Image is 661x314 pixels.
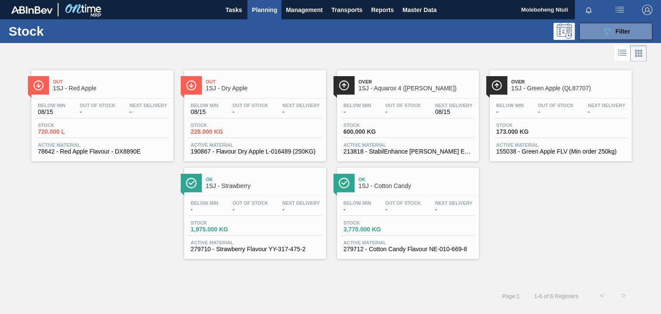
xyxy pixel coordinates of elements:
[343,206,371,213] span: -
[343,240,473,245] span: Active Material
[343,200,371,206] span: Below Min
[330,64,483,161] a: ÍconeOver1SJ - Aquarox 4 ([PERSON_NAME])Below Min-Out Of Stock-Next Delivery08/15Stock600.000 KGA...
[343,103,371,108] span: Below Min
[53,85,169,92] span: 1SJ - Red Apple
[178,64,330,161] a: ÍconeOut1SJ - Dry AppleBelow Min08/15Out Of Stock-Next Delivery-Stock228.000 KGActive Material190...
[435,206,473,213] span: -
[232,206,268,213] span: -
[358,79,475,84] span: Over
[282,206,320,213] span: -
[80,103,115,108] span: Out Of Stock
[330,161,483,259] a: ÍconeOk1SJ - Cotton CandyBelow Min-Out Of Stock-Next Delivery-Stock3,770.000 KGActive Material279...
[343,246,473,252] span: 279712 - Cotton Candy Flavour NE-010-669-8
[642,5,652,15] img: Logout
[630,45,647,62] div: Card Vision
[282,200,320,206] span: Next Delivery
[502,293,519,299] span: Page : 1
[588,103,625,108] span: Next Delivery
[206,183,322,189] span: 1SJ - Strawberry
[191,246,320,252] span: 279710 - Strawberry Flavour YY-317-475-2
[130,109,167,115] span: -
[191,103,218,108] span: Below Min
[206,177,322,182] span: Ok
[38,109,65,115] span: 08/15
[191,123,251,128] span: Stock
[339,80,349,91] img: Ícone
[575,4,602,16] button: Notifications
[38,142,167,148] span: Active Material
[191,200,218,206] span: Below Min
[38,103,65,108] span: Below Min
[511,85,627,92] span: 1SJ - Green Apple (QL87707)
[358,177,475,182] span: Ok
[496,129,556,135] span: 173.000 KG
[435,109,473,115] span: 08/15
[402,5,436,15] span: Master Data
[385,200,421,206] span: Out Of Stock
[343,109,371,115] span: -
[224,5,243,15] span: Tasks
[511,79,627,84] span: Over
[358,85,475,92] span: 1SJ - Aquarox 4 (Rosemary)
[358,183,475,189] span: 1SJ - Cotton Candy
[496,148,625,155] span: 155038 - Green Apple FLV (Min order 250kg)
[613,285,634,307] button: >
[191,109,218,115] span: 08/15
[191,226,251,233] span: 1,975.000 KG
[591,285,613,307] button: <
[252,5,277,15] span: Planning
[553,23,575,40] div: Programming: no user selected
[232,109,268,115] span: -
[538,103,574,108] span: Out Of Stock
[232,103,268,108] span: Out Of Stock
[53,79,169,84] span: Out
[38,123,98,128] span: Stock
[282,103,320,108] span: Next Delivery
[11,6,53,14] img: TNhmsLtSVTkK8tSr43FrP2fwEKptu5GPRR3wAAAABJRU5ErkJggg==
[496,109,524,115] span: -
[496,142,625,148] span: Active Material
[232,200,268,206] span: Out Of Stock
[533,293,578,299] span: 1 - 6 of 6 Registers
[130,103,167,108] span: Next Delivery
[38,129,98,135] span: 720.000 L
[385,103,421,108] span: Out Of Stock
[496,123,556,128] span: Stock
[191,220,251,225] span: Stock
[191,142,320,148] span: Active Material
[343,226,404,233] span: 3,770.000 KG
[25,64,178,161] a: ÍconeOut1SJ - Red AppleBelow Min08/15Out Of Stock-Next Delivery-Stock720.000 LActive Material7864...
[80,109,115,115] span: -
[371,5,394,15] span: Reports
[178,161,330,259] a: ÍconeOk1SJ - StrawberryBelow Min-Out Of Stock-Next Delivery-Stock1,975.000 KGActive Material27971...
[615,5,625,15] img: userActions
[615,45,630,62] div: List Vision
[385,206,421,213] span: -
[435,200,473,206] span: Next Delivery
[343,129,404,135] span: 600.000 KG
[191,148,320,155] span: 190867 - Flavour Dry Apple L-016489 (250KG)
[343,142,473,148] span: Active Material
[331,5,362,15] span: Transports
[483,64,636,161] a: ÍconeOver1SJ - Green Apple (QL87707)Below Min-Out Of Stock-Next Delivery-Stock173.000 KGActive Ma...
[186,80,197,91] img: Ícone
[538,109,574,115] span: -
[435,103,473,108] span: Next Delivery
[186,178,197,188] img: Ícone
[579,23,652,40] button: Filter
[615,28,630,35] span: Filter
[38,148,167,155] span: 78642 - Red Apple Flavour - DX8890E
[9,26,132,36] h1: Stock
[286,5,323,15] span: Management
[282,109,320,115] span: -
[385,109,421,115] span: -
[33,80,44,91] img: Ícone
[191,240,320,245] span: Active Material
[191,206,218,213] span: -
[343,220,404,225] span: Stock
[339,178,349,188] img: Ícone
[206,85,322,92] span: 1SJ - Dry Apple
[191,129,251,135] span: 228.000 KG
[588,109,625,115] span: -
[491,80,502,91] img: Ícone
